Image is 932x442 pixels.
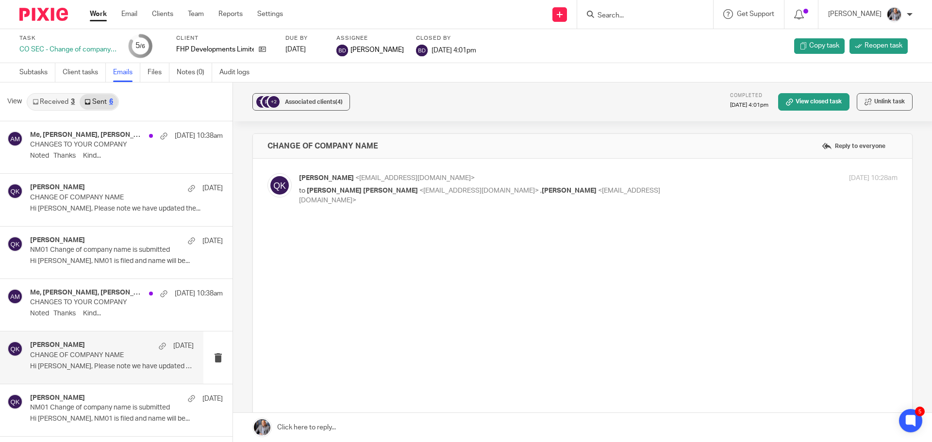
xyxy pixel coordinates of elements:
span: to [299,187,305,194]
p: Noted Thanks Kind... [30,152,223,160]
span: [PERSON_NAME] [299,175,354,181]
p: [DATE] 10:38am [175,131,223,141]
h4: [PERSON_NAME] [30,341,85,349]
p: Hi [PERSON_NAME], Please note we have updated the... [30,362,194,371]
small: /6 [140,44,145,49]
a: Client tasks [63,63,106,82]
a: Email [121,9,137,19]
div: CO SEC - Change of company name [19,45,116,54]
h4: Me, [PERSON_NAME], [PERSON_NAME] [30,131,144,139]
span: <[EMAIL_ADDRESS][DOMAIN_NAME]> [419,187,539,194]
img: -%20%20-%20studio@ingrained.co.uk%20for%20%20-20220223%20at%20101413%20-%201W1A2026.jpg [886,7,902,22]
span: [DATE] 4:01pm [432,47,476,53]
p: CHANGE OF COMPANY NAME [30,194,184,202]
p: [DATE] 4:01pm [730,101,768,109]
div: [DATE] [285,45,324,54]
a: Audit logs [219,63,257,82]
p: [DATE] 10:38am [175,289,223,298]
img: svg%3E [7,394,23,409]
a: Emails [113,63,140,82]
p: NM01 Change of company name is submitted [30,246,184,254]
p: Hi [PERSON_NAME], NM01 is filed and name will be... [30,415,223,423]
p: [PERSON_NAME] [828,9,882,19]
p: [DATE] [202,236,223,246]
a: Copy task [794,38,845,54]
div: 6 [109,98,113,105]
a: Clients [152,9,173,19]
a: Files [148,63,169,82]
p: Hi [PERSON_NAME], NM01 is filed and name will be... [30,257,223,265]
p: CHANGES TO YOUR COMPANY [30,141,184,149]
div: +2 [268,96,280,108]
a: Notes (0) [177,63,212,82]
div: 3 [71,98,75,105]
h4: [PERSON_NAME] [30,394,85,402]
a: Reports [218,9,243,19]
a: Received3 [28,94,80,110]
label: Client [176,34,273,42]
span: Copy task [809,41,839,50]
span: Completed [730,93,763,98]
label: Closed by [416,34,476,42]
p: [DATE] 10:28am [849,173,898,183]
img: svg%3E [267,173,292,197]
span: [PERSON_NAME] [PERSON_NAME] [307,187,418,194]
p: [DATE] [202,394,223,404]
p: NM01 Change of company name is submitted [30,404,184,412]
a: Subtasks [19,63,55,82]
a: Team [188,9,204,19]
label: Assignee [336,34,404,42]
img: svg%3E [416,45,428,56]
span: [PERSON_NAME] [542,187,597,194]
p: Noted Thanks Kind... [30,310,223,318]
span: (4) [335,99,343,105]
p: FHP Developments Limited [176,45,254,54]
div: 5 [915,407,925,416]
p: CHANGES TO YOUR COMPANY [30,298,184,307]
span: Associated clients [285,99,343,105]
button: +2 Associated clients(4) [252,93,350,111]
p: CHANGE OF COMPANY NAME [30,351,161,360]
img: svg%3E [261,95,275,109]
span: , [540,187,542,194]
h4: [PERSON_NAME] [30,183,85,192]
p: [DATE] [202,183,223,193]
h4: [PERSON_NAME] [30,236,85,245]
span: Reopen task [865,41,902,50]
img: svg%3E [7,341,23,357]
a: Settings [257,9,283,19]
span: Get Support [737,11,774,17]
label: Reply to everyone [819,139,888,153]
label: Task [19,34,116,42]
span: View [7,97,22,107]
span: <[EMAIL_ADDRESS][DOMAIN_NAME]> [355,175,475,181]
h4: CHANGE OF COMPANY NAME [267,141,378,151]
label: Due by [285,34,324,42]
img: Pixie [19,8,68,21]
img: svg%3E [7,131,23,147]
input: Search [597,12,684,20]
p: Hi [PERSON_NAME], Please note we have updated the... [30,205,223,213]
p: [DATE] [173,341,194,351]
a: Work [90,9,107,19]
img: svg%3E [336,45,348,56]
a: Reopen task [849,38,908,54]
span: [PERSON_NAME] [350,45,404,55]
a: View closed task [778,93,849,111]
div: 5 [135,40,145,51]
img: svg%3E [7,183,23,199]
img: svg%3E [7,236,23,252]
img: svg%3E [7,289,23,304]
h4: Me, [PERSON_NAME], [PERSON_NAME] [30,289,144,297]
a: Sent6 [80,94,117,110]
img: svg%3E [255,95,269,109]
button: Unlink task [857,93,913,111]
